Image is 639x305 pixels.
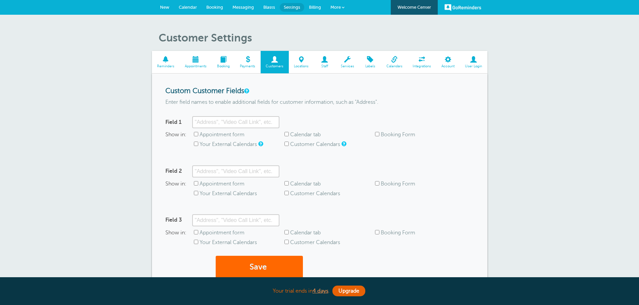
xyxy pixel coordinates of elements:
[244,89,248,93] a: Custom fields allow you to create additional Customer fields. For example, you could create an Ad...
[290,230,321,236] label: Calendar tab
[309,5,321,10] span: Billing
[160,5,169,10] span: New
[381,132,415,138] label: Booking Form
[235,51,261,73] a: Payments
[381,181,415,187] label: Booking Form
[290,239,340,245] label: Customer Calendars
[411,64,433,68] span: Integrations
[165,87,474,95] h3: Custom Customer Fields
[159,31,487,44] h1: Customer Settings
[290,141,340,147] label: Customer Calendars
[192,214,279,226] input: "Address", "Video Call Link", etc.
[263,5,275,10] span: Blasts
[200,190,257,197] label: Your External Calendars
[264,64,285,68] span: Customers
[215,64,231,68] span: Booking
[359,51,381,73] a: Labels
[200,132,245,138] label: Appointment form
[332,286,365,296] a: Upgrade
[317,64,332,68] span: Staff
[290,132,321,138] label: Calendar tab
[165,217,182,223] label: Field 3
[290,190,340,197] label: Customer Calendars
[152,284,487,298] div: Your trial ends in .
[381,230,415,236] label: Booking Form
[183,64,208,68] span: Appointments
[330,5,341,10] span: More
[192,116,279,128] input: "Address", "Video Call Link", etc.
[292,64,311,68] span: Locations
[289,51,314,73] a: Locations
[200,181,245,187] label: Appointment form
[290,181,321,187] label: Calendar tab
[381,51,408,73] a: Calendars
[280,3,304,12] a: Settings
[232,5,254,10] span: Messaging
[165,119,181,126] label: Field 1
[200,141,257,147] label: Your External Calendars
[339,64,356,68] span: Services
[165,230,194,243] span: Show in:
[341,142,345,146] a: Whether or not to show in your customer's external calendars, if they use the add to calendar lin...
[314,51,335,73] a: Staff
[206,5,223,10] span: Booking
[258,142,262,146] a: Whether or not to show in your external calendars that you have setup under Settings > Calendar, ...
[436,51,460,73] a: Account
[335,51,359,73] a: Services
[363,64,378,68] span: Labels
[155,64,176,68] span: Reminders
[216,256,303,279] button: Save
[408,51,436,73] a: Integrations
[192,165,279,177] input: "Address", "Video Call Link", etc.
[152,51,180,73] a: Reminders
[165,181,194,194] span: Show in:
[384,64,404,68] span: Calendars
[179,51,212,73] a: Appointments
[200,239,257,245] label: Your External Calendars
[440,64,457,68] span: Account
[165,132,194,145] span: Show in:
[212,51,235,73] a: Booking
[463,64,484,68] span: User Login
[238,64,257,68] span: Payments
[313,288,328,294] a: 4 days
[179,5,197,10] span: Calendar
[165,168,182,174] label: Field 2
[200,230,245,236] label: Appointment form
[460,51,487,73] a: User Login
[165,99,474,105] p: Enter field names to enable additional fields for customer information, such as "Address".
[284,5,300,10] span: Settings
